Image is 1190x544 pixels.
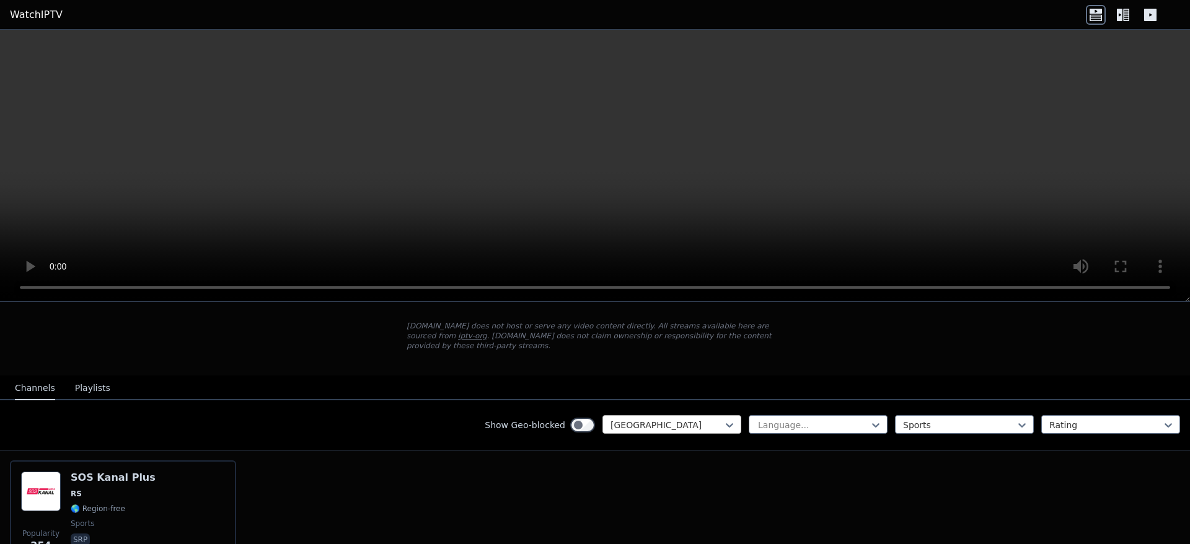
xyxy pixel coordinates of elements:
h6: SOS Kanal Plus [71,472,156,484]
span: 🌎 Region-free [71,504,125,514]
a: WatchIPTV [10,7,63,22]
button: Channels [15,377,55,400]
span: RS [71,489,82,499]
span: Popularity [22,529,59,538]
label: Show Geo-blocked [485,419,565,431]
p: [DOMAIN_NAME] does not host or serve any video content directly. All streams available here are s... [407,321,783,351]
img: SOS Kanal Plus [21,472,61,511]
button: Playlists [75,377,110,400]
span: sports [71,519,94,529]
a: iptv-org [458,331,487,340]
